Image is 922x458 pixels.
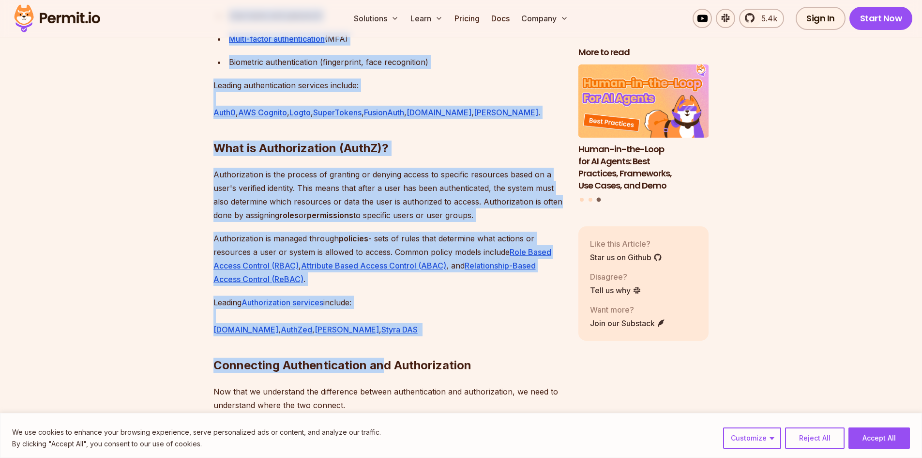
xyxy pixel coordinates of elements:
[229,34,325,44] a: Multi-factor authentication
[590,271,641,283] p: Disagree?
[578,64,709,192] li: 3 of 3
[848,427,910,449] button: Accept All
[364,108,404,117] a: FusionAuth
[849,7,913,30] a: Start Now
[213,261,536,284] a: Relationship-Based Access Control (ReBAC)
[213,385,563,412] p: Now that we understand the difference between authentication and authorization, we need to unders...
[590,252,662,263] a: Star us on Github
[213,102,563,156] h2: What is Authorization (AuthZ)?
[10,2,105,35] img: Permit logo
[756,13,777,24] span: 5.4k
[578,143,709,191] h3: Human-in-the-Loop for AI Agents: Best Practices, Frameworks, Use Cases, and Demo
[796,7,846,30] a: Sign In
[213,232,563,286] p: Authorization is managed through - sets of rules that determine what actions or resources a user ...
[785,427,845,449] button: Reject All
[12,426,381,438] p: We use cookies to enhance your browsing experience, serve personalized ads or content, and analyz...
[313,108,362,117] a: SuperTokens
[407,9,447,28] button: Learn
[407,108,471,117] a: [DOMAIN_NAME]
[580,198,584,202] button: Go to slide 1
[229,55,563,69] p: Biometric authentication (fingerprint, face recognition)
[487,9,514,28] a: Docs
[12,438,381,450] p: By clicking "Accept All", you consent to our use of cookies.
[350,9,403,28] button: Solutions
[590,238,662,250] p: Like this Article?
[279,210,299,220] strong: roles
[307,210,353,220] strong: permissions
[578,64,709,138] img: Human-in-the-Loop for AI Agents: Best Practices, Frameworks, Use Cases, and Demo
[229,32,563,46] p: (MFA)
[590,304,665,316] p: Want more?
[451,9,484,28] a: Pricing
[242,298,323,307] a: Authorization services
[301,261,446,270] a: Attribute Based Access Control (ABAC)
[474,108,538,117] a: [PERSON_NAME]
[739,9,784,28] a: 5.4k
[590,284,641,296] a: Tell us why
[213,168,563,222] p: Authorization is the process of granting or denying access to specific resources based on a user'...
[517,9,572,28] button: Company
[213,319,563,373] h2: Connecting Authentication and Authorization
[578,47,709,59] h2: More to read
[213,325,278,334] a: [DOMAIN_NAME]
[238,108,287,117] a: AWS Cognito
[289,108,311,117] a: Logto
[590,317,665,329] a: Join our Substack
[213,296,563,336] p: Leading include: , , ,
[597,198,601,202] button: Go to slide 3
[213,108,236,117] a: Auth0
[281,325,312,334] a: AuthZed
[315,325,379,334] a: [PERSON_NAME]
[723,427,781,449] button: Customize
[578,64,709,204] div: Posts
[213,247,551,270] a: Role Based Access Control (RBAC)
[213,79,563,119] p: Leading authentication services include: , , , , , , .
[589,198,592,202] button: Go to slide 2
[339,234,368,243] strong: policies
[381,325,418,334] a: Styra DAS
